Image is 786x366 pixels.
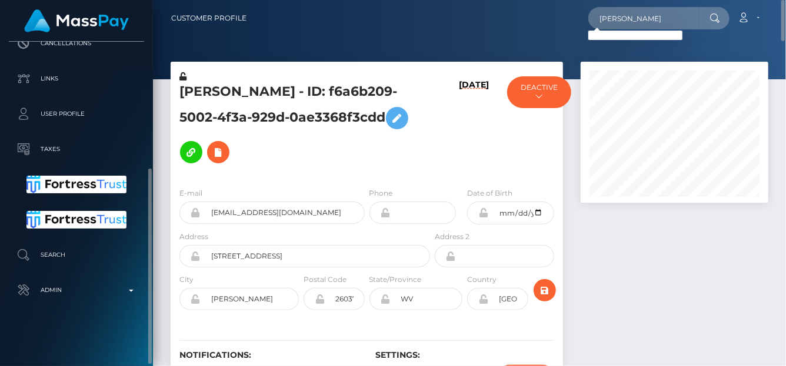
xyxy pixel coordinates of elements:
label: Date of Birth [467,188,512,199]
button: DEACTIVE [507,76,571,108]
a: Links [9,64,144,93]
a: Cancellations [9,29,144,58]
label: E-mail [179,188,202,199]
label: Address [179,231,208,242]
a: Admin [9,276,144,305]
label: State/Province [369,274,422,285]
p: Admin [14,281,139,299]
img: Fortress Trust [26,176,127,193]
a: User Profile [9,99,144,129]
p: User Profile [14,105,139,123]
label: Postal Code [304,274,347,285]
h6: [DATE] [459,80,489,173]
h5: [PERSON_NAME] - ID: f6a6b209-5002-4f3a-929d-0ae3368f3cdd [179,83,424,169]
label: Address 2 [435,231,469,242]
label: Phone [369,188,393,199]
h6: Notifications: [179,350,358,360]
img: Fortress Trust [26,211,127,229]
input: Search... [588,7,699,29]
a: Search [9,240,144,270]
p: Links [14,70,139,88]
h6: Settings: [376,350,555,360]
img: MassPay Logo [24,9,129,32]
a: Taxes [9,135,144,164]
a: Customer Profile [171,6,247,31]
label: Country [467,274,497,285]
label: City [179,274,194,285]
p: Cancellations [14,35,139,52]
p: Taxes [14,140,139,158]
p: Search [14,246,139,264]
